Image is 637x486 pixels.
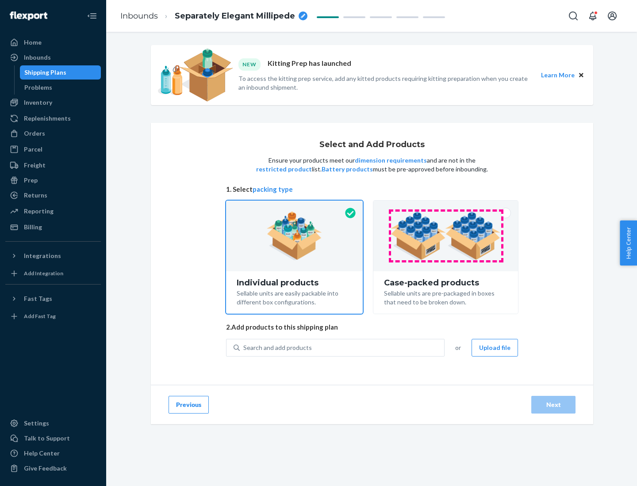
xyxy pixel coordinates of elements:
div: Returns [24,191,47,200]
button: Battery products [322,165,373,174]
div: Search and add products [243,343,312,352]
a: Add Integration [5,266,101,281]
div: Help Center [24,449,60,458]
button: Fast Tags [5,292,101,306]
img: Flexport logo [10,11,47,20]
a: Billing [5,220,101,234]
a: Reporting [5,204,101,218]
a: Help Center [5,446,101,460]
div: Talk to Support [24,434,70,443]
div: Shipping Plans [24,68,66,77]
button: Open account menu [603,7,621,25]
button: Learn More [541,70,575,80]
button: Give Feedback [5,461,101,475]
button: packing type [253,185,293,194]
button: Help Center [620,220,637,266]
div: Problems [24,83,52,92]
a: Prep [5,173,101,187]
button: Close [576,70,586,80]
div: Settings [24,419,49,428]
a: Freight [5,158,101,172]
div: Inventory [24,98,52,107]
div: Sellable units are easily packable into different box configurations. [237,287,352,307]
span: 2. Add products to this shipping plan [226,323,518,332]
a: Add Fast Tag [5,309,101,323]
button: Integrations [5,249,101,263]
button: Previous [169,396,209,414]
div: Give Feedback [24,464,67,473]
button: Upload file [472,339,518,357]
a: Inbounds [120,11,158,21]
button: dimension requirements [355,156,427,165]
img: individual-pack.facf35554cb0f1810c75b2bd6df2d64e.png [267,212,322,260]
div: Integrations [24,251,61,260]
img: case-pack.59cecea509d18c883b923b81aeac6d0b.png [391,212,501,260]
div: Add Integration [24,270,63,277]
div: Fast Tags [24,294,52,303]
button: Open notifications [584,7,602,25]
a: Replenishments [5,111,101,125]
div: Prep [24,176,38,185]
button: Close Navigation [83,7,101,25]
p: Kitting Prep has launched [268,58,351,70]
a: Settings [5,416,101,430]
h1: Select and Add Products [319,140,425,149]
a: Problems [20,80,101,95]
a: Inventory [5,95,101,110]
a: Shipping Plans [20,65,101,80]
a: Talk to Support [5,431,101,445]
div: Reporting [24,207,54,216]
div: Billing [24,223,42,232]
div: Next [539,400,568,409]
p: To access the kitting prep service, add any kitted products requiring kitting preparation when yo... [238,74,533,92]
div: NEW [238,58,261,70]
span: Separately Elegant Millipede [175,11,295,22]
p: Ensure your products meet our and are not in the list. must be pre-approved before inbounding. [255,156,489,174]
div: Parcel [24,145,42,154]
div: Orders [24,129,45,138]
div: Inbounds [24,53,51,62]
a: Home [5,35,101,49]
div: Home [24,38,42,47]
div: Individual products [237,278,352,287]
span: or [455,343,461,352]
button: Open Search Box [564,7,582,25]
ol: breadcrumbs [113,3,315,29]
a: Inbounds [5,50,101,65]
a: Parcel [5,142,101,156]
div: Freight [24,161,46,170]
button: restricted product [256,165,312,174]
div: Replenishments [24,114,71,123]
a: Returns [5,188,101,202]
span: 1. Select [226,185,518,194]
div: Add Fast Tag [24,312,56,320]
button: Next [531,396,576,414]
div: Case-packed products [384,278,507,287]
a: Orders [5,126,101,140]
div: Sellable units are pre-packaged in boxes that need to be broken down. [384,287,507,307]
